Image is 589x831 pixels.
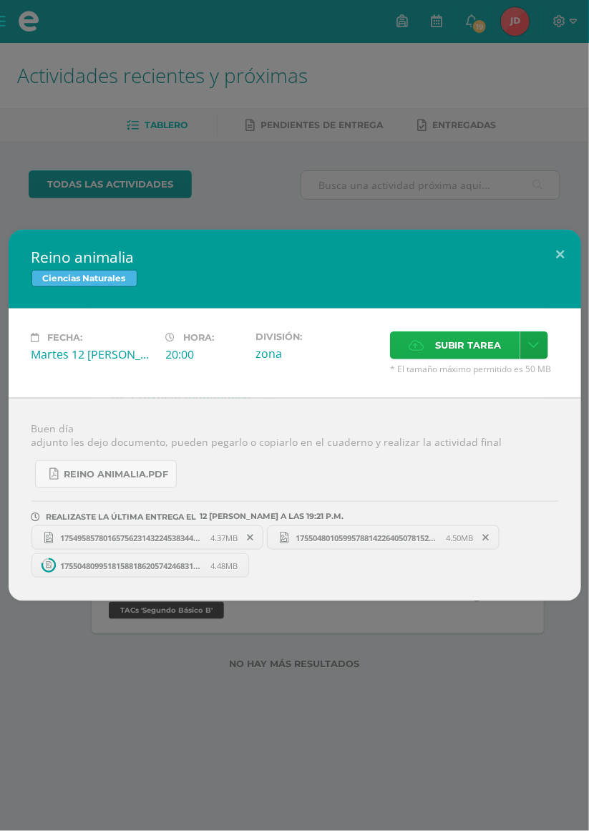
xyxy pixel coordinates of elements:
span: * El tamaño máximo permitido es 50 MB [390,363,558,375]
a: 17550480105995788142264050781522.jpg 4.50MB [267,525,500,550]
span: Subir tarea [435,332,502,359]
div: Martes 12 [PERSON_NAME] [31,346,155,362]
label: División: [255,331,379,342]
span: Reino animalia.pdf [64,469,169,480]
span: REALIZASTE LA ÚLTIMA ENTREGA EL [47,512,197,522]
span: Remover entrega [474,530,499,545]
span: 4.37MB [210,533,238,543]
span: 12 [PERSON_NAME] A LAS 19:21 P.M. [197,516,344,517]
a: 17550480995181588186205742468317.jpg [31,553,250,578]
span: Ciencias Naturales [31,270,137,287]
span: Hora: [184,332,215,343]
h2: Reino animalia [31,247,558,267]
span: 17549585780165756231432245383446.jpg [53,533,210,543]
span: 4.48MB [210,560,238,571]
span: Remover entrega [238,530,263,545]
div: zona [255,346,379,361]
span: 17550480995181588186205742468317.jpg [53,560,210,571]
a: 17549585780165756231432245383446.jpg 4.37MB [31,525,264,550]
span: 17550480105995788142264050781522.jpg [289,533,447,543]
div: Buen día adjunto les dejo documento, pueden pegarlo o copiarlo en el cuaderno y realizar la activ... [9,398,581,601]
span: 4.50MB [447,533,474,543]
a: Reino animalia.pdf [35,460,177,488]
span: Fecha: [48,332,83,343]
button: Close (Esc) [540,230,581,278]
div: 20:00 [166,346,244,362]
